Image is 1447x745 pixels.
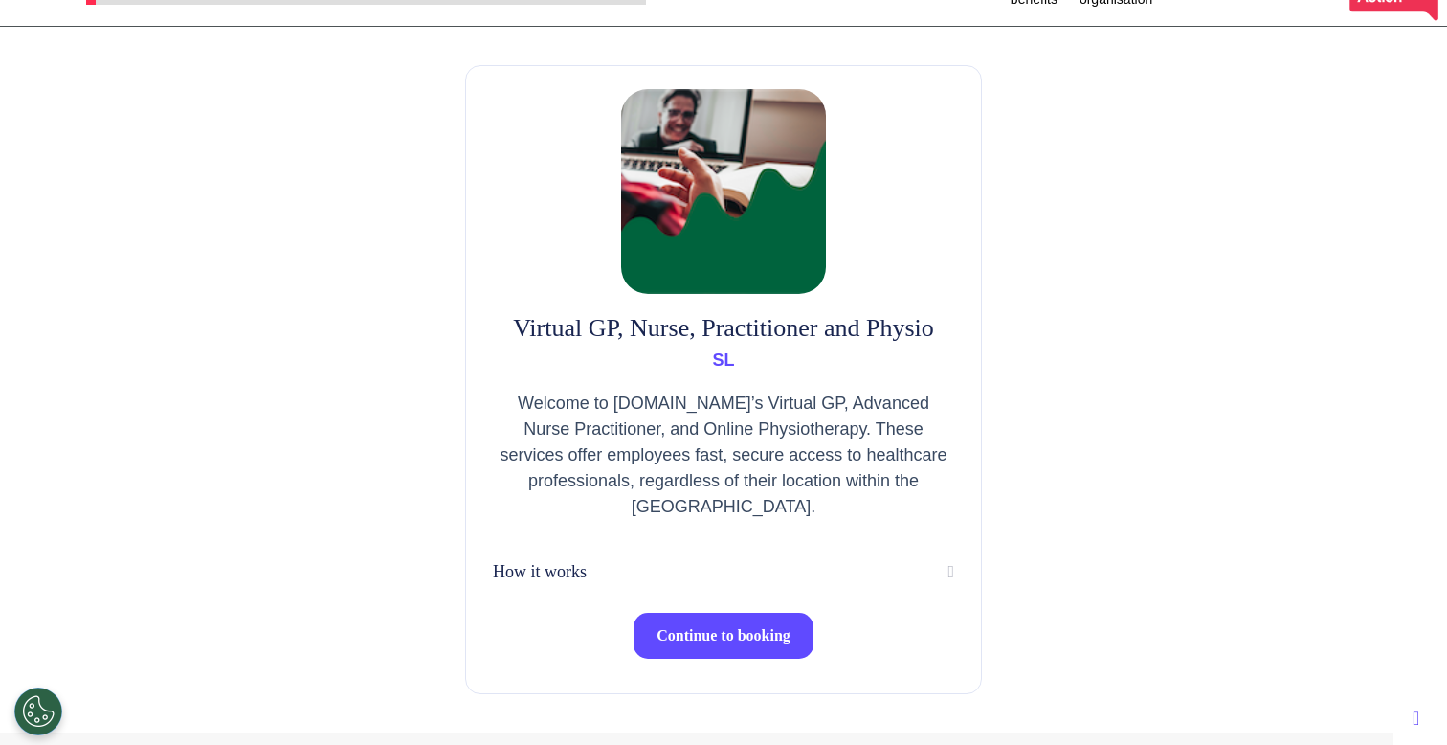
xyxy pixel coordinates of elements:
[493,313,954,343] h2: Virtual GP, Nurse, Practitioner and Physio
[634,613,813,659] button: Continue to booking
[657,627,790,643] span: Continue to booking
[493,391,954,520] p: Welcome to [DOMAIN_NAME]’s Virtual GP, Advanced Nurse Practitioner, and Online Physiotherapy. The...
[493,350,954,372] h3: SL
[493,559,587,585] p: How it works
[621,89,826,294] img: Virtual GP, Nurse, Practitioner and Physio
[493,558,954,586] button: How it works
[14,688,62,735] button: Open Preferences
